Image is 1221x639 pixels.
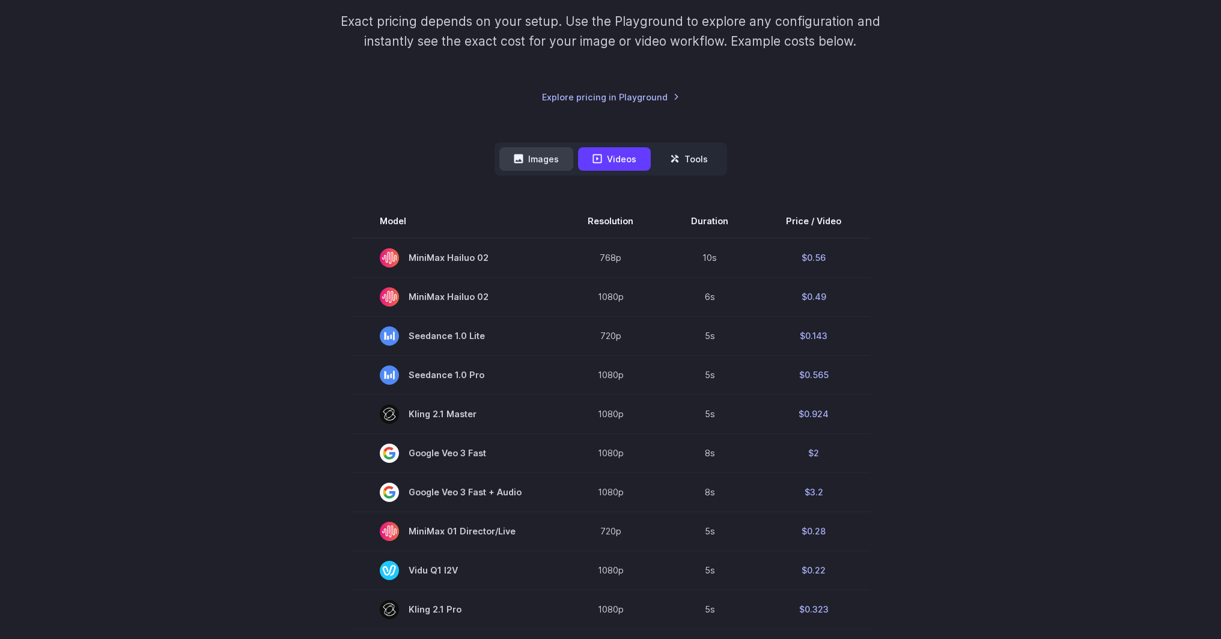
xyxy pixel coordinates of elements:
span: Seedance 1.0 Lite [380,326,530,346]
td: $0.28 [757,512,870,551]
button: Tools [656,147,722,171]
td: 5s [662,512,757,551]
span: Kling 2.1 Master [380,405,530,424]
span: Google Veo 3 Fast [380,444,530,463]
a: Explore pricing in Playground [542,90,680,104]
th: Duration [662,204,757,238]
td: $3.2 [757,472,870,512]
td: $0.49 [757,277,870,316]
td: 1080p [559,472,662,512]
td: 8s [662,433,757,472]
td: 5s [662,355,757,394]
button: Images [499,147,573,171]
td: 720p [559,316,662,355]
th: Price / Video [757,204,870,238]
td: $0.22 [757,551,870,590]
th: Resolution [559,204,662,238]
td: 1080p [559,277,662,316]
td: 8s [662,472,757,512]
button: Videos [578,147,651,171]
span: Vidu Q1 I2V [380,561,530,580]
td: 1080p [559,433,662,472]
th: Model [351,204,559,238]
td: 1080p [559,551,662,590]
td: 768p [559,238,662,278]
span: Seedance 1.0 Pro [380,365,530,385]
td: 720p [559,512,662,551]
span: MiniMax Hailuo 02 [380,287,530,307]
span: Google Veo 3 Fast + Audio [380,483,530,502]
span: Kling 2.1 Pro [380,600,530,619]
td: 1080p [559,355,662,394]
td: $2 [757,433,870,472]
p: Exact pricing depends on your setup. Use the Playground to explore any configuration and instantl... [318,11,903,52]
td: 10s [662,238,757,278]
td: 5s [662,394,757,433]
td: 1080p [559,394,662,433]
span: MiniMax 01 Director/Live [380,522,530,541]
span: MiniMax Hailuo 02 [380,248,530,268]
td: $0.323 [757,590,870,629]
td: $0.924 [757,394,870,433]
td: 6s [662,277,757,316]
td: $0.565 [757,355,870,394]
td: 5s [662,316,757,355]
td: $0.143 [757,316,870,355]
td: 5s [662,551,757,590]
td: $0.56 [757,238,870,278]
td: 5s [662,590,757,629]
td: 1080p [559,590,662,629]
